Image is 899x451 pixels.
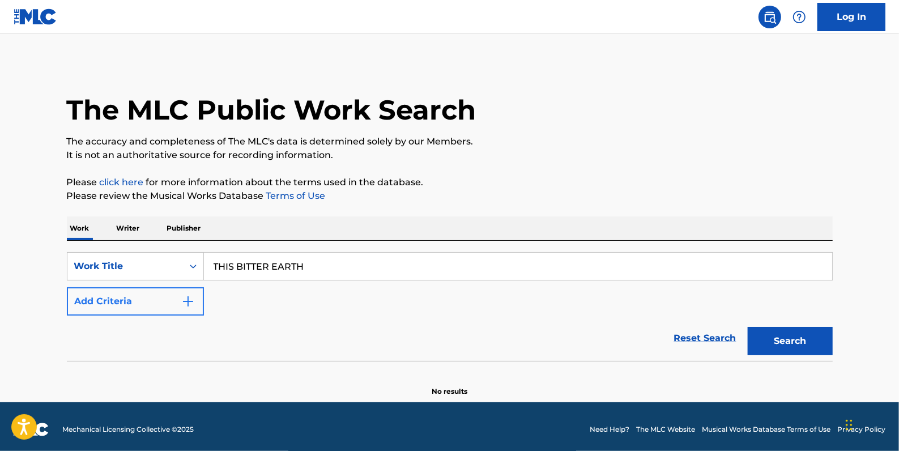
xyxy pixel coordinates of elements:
form: Search Form [67,252,833,361]
a: Log In [817,3,885,31]
a: The MLC Website [636,424,695,435]
a: Public Search [759,6,781,28]
a: Privacy Policy [837,424,885,435]
button: Add Criteria [67,287,204,316]
p: It is not an authoritative source for recording information. [67,148,833,162]
p: No results [432,373,467,397]
h1: The MLC Public Work Search [67,93,476,127]
img: help [793,10,806,24]
a: click here [100,177,144,188]
img: search [763,10,777,24]
div: Work Title [74,259,176,273]
a: Musical Works Database Terms of Use [702,424,830,435]
img: MLC Logo [14,8,57,25]
p: Please for more information about the terms used in the database. [67,176,833,189]
a: Terms of Use [264,190,326,201]
span: Mechanical Licensing Collective © 2025 [62,424,194,435]
p: Work [67,216,93,240]
p: Publisher [164,216,204,240]
div: Help [788,6,811,28]
p: Writer [113,216,143,240]
p: The accuracy and completeness of The MLC's data is determined solely by our Members. [67,135,833,148]
a: Need Help? [590,424,629,435]
div: Drag [846,408,853,442]
button: Search [748,327,833,355]
p: Please review the Musical Works Database [67,189,833,203]
iframe: Chat Widget [842,397,899,451]
a: Reset Search [668,326,742,351]
img: 9d2ae6d4665cec9f34b9.svg [181,295,195,308]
